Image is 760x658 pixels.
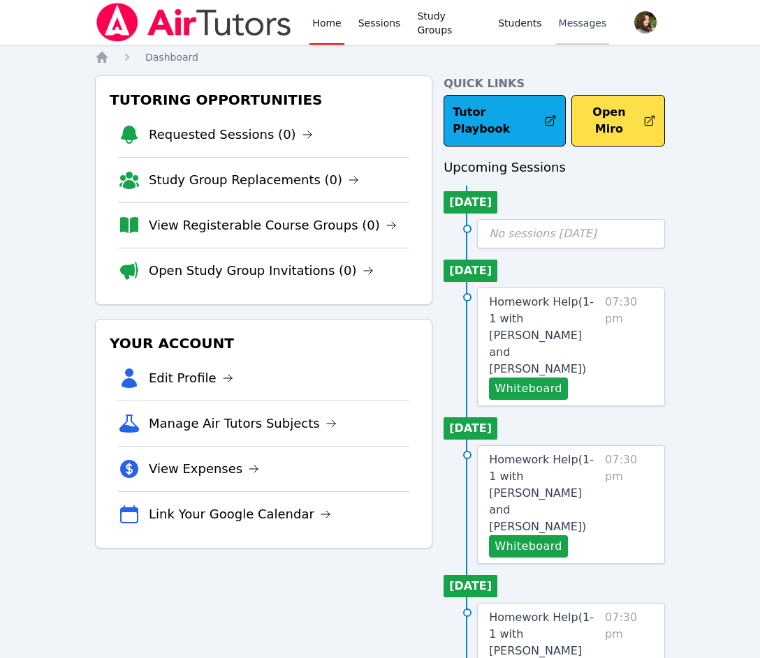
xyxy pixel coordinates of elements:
span: Homework Help ( 1-1 with [PERSON_NAME] and [PERSON_NAME] ) [489,453,594,533]
li: [DATE] [444,260,497,282]
a: Homework Help(1-1 with [PERSON_NAME] and [PERSON_NAME]) [489,451,599,535]
a: Homework Help(1-1 with [PERSON_NAME] and [PERSON_NAME]) [489,294,599,377]
span: Dashboard [145,52,198,63]
span: Homework Help ( 1-1 with [PERSON_NAME] and [PERSON_NAME] ) [489,295,594,375]
button: Open Miro [571,95,665,147]
span: Messages [559,16,607,30]
a: Tutor Playbook [444,95,565,147]
li: [DATE] [444,417,497,440]
span: 07:30 pm [605,451,653,558]
a: Edit Profile [149,368,233,388]
li: [DATE] [444,575,497,597]
a: Link Your Google Calendar [149,504,331,524]
h4: Quick Links [444,75,665,92]
a: Manage Air Tutors Subjects [149,414,337,433]
h3: Your Account [107,331,421,356]
a: View Expenses [149,459,259,479]
h3: Upcoming Sessions [444,158,665,177]
button: Whiteboard [489,535,568,558]
nav: Breadcrumb [95,50,665,64]
a: Study Group Replacements (0) [149,170,359,190]
img: Air Tutors [95,3,293,42]
span: No sessions [DATE] [489,227,597,240]
button: Whiteboard [489,377,568,400]
li: [DATE] [444,191,497,214]
h3: Tutoring Opportunities [107,87,421,112]
a: Open Study Group Invitations (0) [149,261,374,281]
span: 07:30 pm [605,294,653,400]
a: Requested Sessions (0) [149,125,313,144]
a: View Registerable Course Groups (0) [149,216,397,235]
a: Dashboard [145,50,198,64]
